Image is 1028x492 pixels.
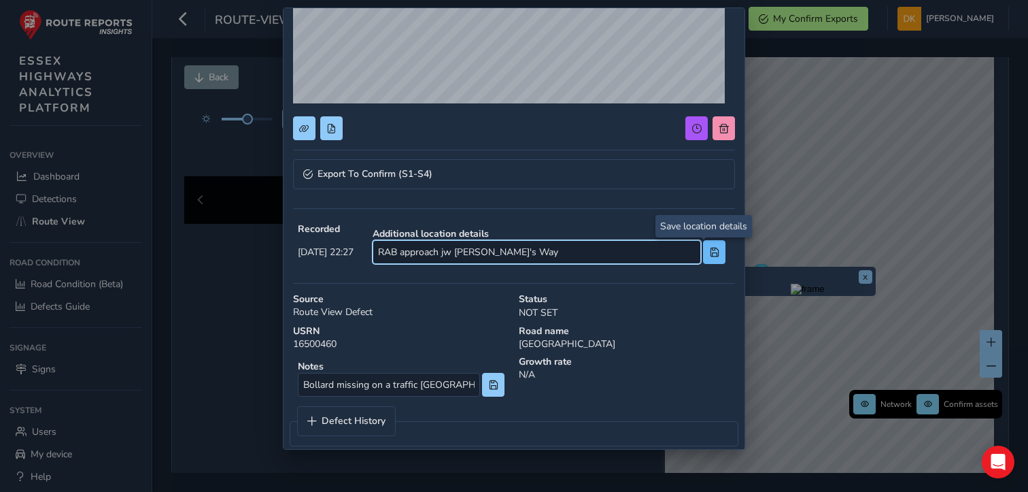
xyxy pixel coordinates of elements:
[519,306,735,320] p: NOT SET
[288,320,514,355] div: 16500460
[293,159,735,189] a: Expand
[373,227,725,240] strong: Additional location details
[514,320,740,355] div: [GEOGRAPHIC_DATA]
[322,416,385,426] span: Defect History
[298,360,504,373] strong: Notes
[514,350,740,406] div: N/A
[298,407,395,436] a: Defect History
[982,446,1014,478] div: Open Intercom Messenger
[519,325,735,338] strong: Road name
[519,293,735,306] strong: Status
[293,325,509,338] strong: USRN
[318,169,432,179] span: Export To Confirm (S1-S4)
[288,288,514,325] div: Route View Defect
[519,355,735,368] strong: Growth rate
[298,223,354,235] strong: Recorded
[298,246,354,259] span: [DATE] 22:27
[293,293,509,306] strong: Source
